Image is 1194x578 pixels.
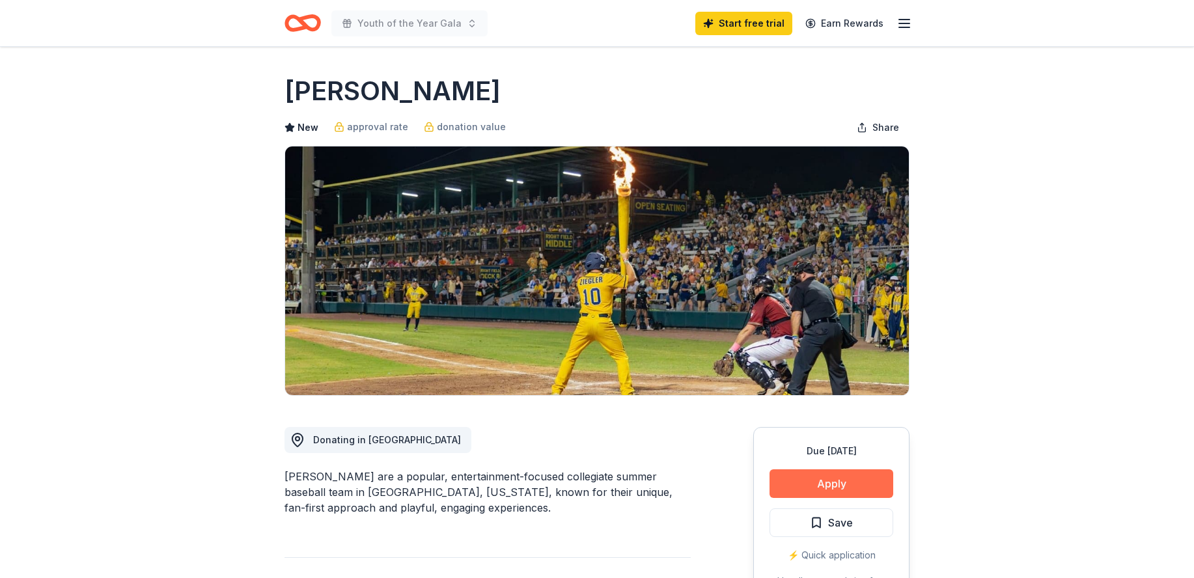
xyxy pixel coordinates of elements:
[298,120,318,135] span: New
[695,12,792,35] a: Start free trial
[846,115,909,141] button: Share
[424,119,506,135] a: donation value
[313,434,461,445] span: Donating in [GEOGRAPHIC_DATA]
[285,146,909,395] img: Image for Savannah Bananas
[357,16,462,31] span: Youth of the Year Gala
[770,508,893,537] button: Save
[437,119,506,135] span: donation value
[770,443,893,459] div: Due [DATE]
[285,8,321,38] a: Home
[872,120,899,135] span: Share
[285,73,501,109] h1: [PERSON_NAME]
[285,469,691,516] div: [PERSON_NAME] are a popular, entertainment-focused collegiate summer baseball team in [GEOGRAPHIC...
[770,469,893,498] button: Apply
[331,10,488,36] button: Youth of the Year Gala
[770,547,893,563] div: ⚡️ Quick application
[798,12,891,35] a: Earn Rewards
[334,119,408,135] a: approval rate
[828,514,853,531] span: Save
[347,119,408,135] span: approval rate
